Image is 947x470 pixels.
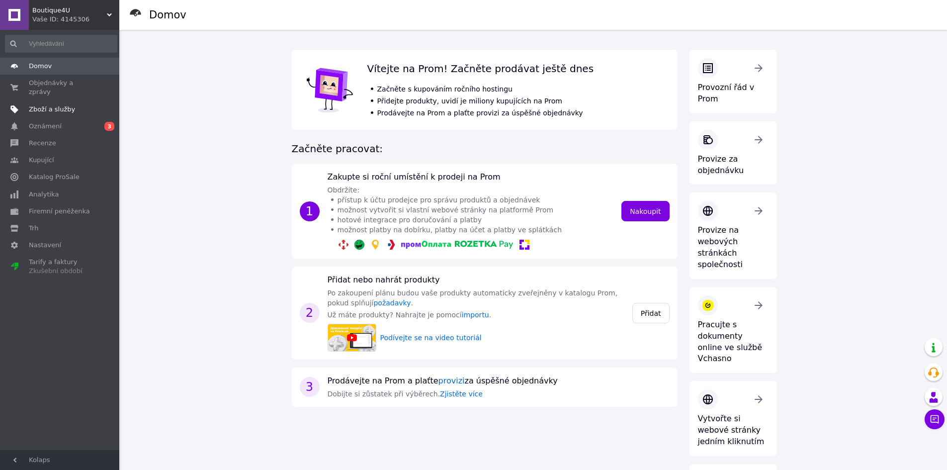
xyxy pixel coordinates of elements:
[328,289,618,307] font: Po zakoupení plánu budou vaše produkty automaticky zveřejněny v katalogu Prom, pokud splňují
[377,97,562,105] font: Přidejte produkty, uvidí je miliony kupujících na Prom
[630,207,661,215] font: Nakoupit
[29,105,75,113] font: Zboží a služby
[328,390,440,398] font: Dobijte si zůstatek při výběrech.
[377,85,513,93] font: Začněte s kupováním ročního hostingu
[689,121,777,185] a: Provize za objednávku
[29,173,80,181] font: Katalog ProSale
[29,456,50,464] font: Kolaps
[306,306,313,320] font: 2
[5,35,117,53] input: Vyhledávání
[698,83,755,103] font: Provozní řád v Prom
[698,154,744,175] font: Provize za objednávku
[149,9,186,21] font: Domov
[411,299,413,307] font: .
[328,186,360,194] font: Obdržíte:
[32,6,107,15] span: Boutique4U
[32,6,70,14] font: Boutique4U
[328,311,462,319] font: Už máte produkty? Nahrajte je pomocí
[689,381,777,456] a: Vytvořte si webové stránky jedním kliknutím
[29,156,54,164] font: Kupující
[29,139,56,147] font: Recenze
[29,241,61,249] font: Nastavení
[489,311,491,319] font: .
[29,122,62,130] font: Oznámení
[698,414,765,446] font: Vytvořte si webové stránky jedním kliknutím
[438,376,465,385] a: provizi
[29,190,59,198] font: Analytika
[698,320,763,364] font: Pracujte s dokumenty online ve službě Vchasno
[306,204,313,218] font: 1
[377,109,583,117] font: Prodávejte na Prom a plaťte provizi za úspěšné objednávky
[621,201,669,221] a: Nakoupit
[440,390,483,398] a: Zjistěte více
[306,380,313,394] font: 3
[689,192,777,279] a: Provize na webových stránkách společnosti
[338,196,540,204] font: přístup k účtu prodejce pro správu produktů a objednávek
[328,322,624,354] a: náhled videaPodívejte se na video tutoriál
[32,15,89,23] font: Vaše ID: 4145306
[462,311,489,319] a: importu
[641,309,661,317] font: Přidat
[29,267,83,275] font: Zkušební období
[107,123,111,130] font: 3
[29,79,73,95] font: Objednávky a zprávy
[328,376,438,385] font: Prodávejte na Prom a plaťte
[328,275,440,284] font: Přidat nebo nahrát produkty
[29,224,38,232] font: Trh
[380,334,482,342] font: Podívejte se na video tutoriál
[338,226,562,234] font: možnost platby na dobírku, platby na účet a platby ve splátkách
[292,143,383,155] font: Začněte pracovat:
[689,50,777,113] a: Provozní řád v Prom
[632,303,670,323] a: Přidat
[29,62,52,70] font: Domov
[328,172,501,182] font: Zakupte si roční umístění k prodeji na Prom
[338,206,554,214] font: možnost vytvořit si vlastní webové stránky na platformě Prom
[29,258,77,266] font: Tarify a faktury
[373,299,411,307] a: požadavky
[328,324,376,352] img: náhled videa
[338,216,482,224] font: hotové integrace pro doručování a platby
[689,287,777,373] a: Pracujte s dokumenty online ve službě Vchasno
[465,376,558,385] font: za úspěšné objednávky
[698,225,743,269] font: Provize na webových stránkách společnosti
[29,207,90,215] font: Firemní peněženka
[367,63,594,75] font: Vítejte na Prom! Začněte prodávat ještě dnes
